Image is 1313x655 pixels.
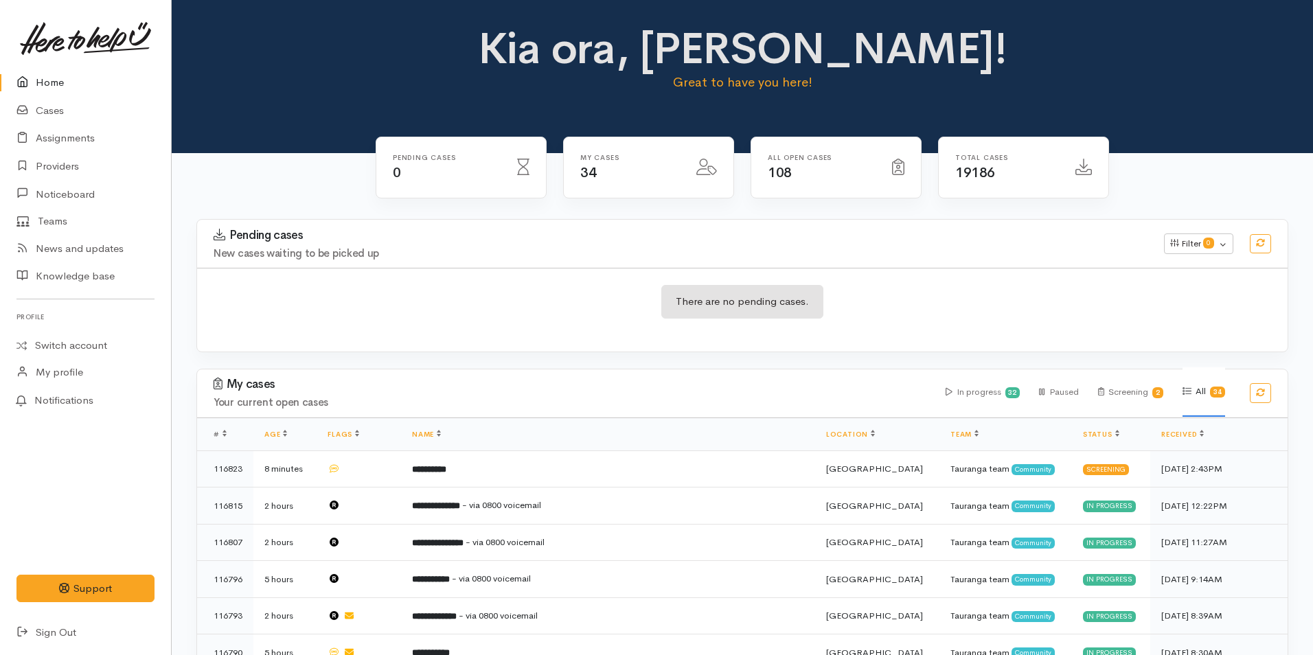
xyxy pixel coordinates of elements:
td: Tauranga team [939,487,1072,525]
h1: Kia ora, [PERSON_NAME]! [474,25,1012,73]
span: Community [1012,501,1055,512]
td: [DATE] 2:43PM [1150,450,1288,487]
span: [GEOGRAPHIC_DATA] [826,573,923,585]
div: In progress [1083,538,1136,549]
a: Team [950,430,979,439]
div: All [1183,367,1225,417]
p: Great to have you here! [474,73,1012,92]
td: 8 minutes [253,450,317,487]
td: [DATE] 9:14AM [1150,561,1288,598]
span: [GEOGRAPHIC_DATA] [826,500,923,512]
h4: New cases waiting to be picked up [214,248,1148,260]
b: 2 [1156,388,1160,397]
span: # [214,430,227,439]
span: Community [1012,611,1055,622]
span: 0 [1203,238,1214,249]
h6: Total cases [955,154,1059,161]
td: [DATE] 11:27AM [1150,524,1288,561]
div: In progress [1083,574,1136,585]
div: Paused [1039,368,1078,417]
td: 116815 [197,487,253,525]
span: [GEOGRAPHIC_DATA] [826,463,923,474]
span: [GEOGRAPHIC_DATA] [826,610,923,621]
td: 5 hours [253,561,317,598]
td: 2 hours [253,524,317,561]
td: [DATE] 12:22PM [1150,487,1288,525]
td: [DATE] 8:39AM [1150,597,1288,634]
td: Tauranga team [939,524,1072,561]
a: Flags [328,430,359,439]
span: 19186 [955,164,995,181]
div: In progress [1083,501,1136,512]
span: Community [1012,538,1055,549]
b: 32 [1008,388,1016,397]
div: There are no pending cases. [661,285,823,319]
div: Screening [1098,368,1164,417]
td: 116796 [197,561,253,598]
span: 108 [768,164,792,181]
div: In progress [1083,611,1136,622]
h6: All Open cases [768,154,876,161]
td: 116823 [197,450,253,487]
h6: Profile [16,308,155,326]
b: 34 [1213,387,1222,396]
h6: My cases [580,154,680,161]
span: - via 0800 voicemail [459,610,538,621]
span: Community [1012,574,1055,585]
a: Location [826,430,875,439]
div: Screening [1083,464,1129,475]
button: Support [16,575,155,603]
td: Tauranga team [939,561,1072,598]
h4: Your current open cases [214,397,929,409]
td: 116807 [197,524,253,561]
span: [GEOGRAPHIC_DATA] [826,536,923,548]
a: Status [1083,430,1119,439]
button: Filter0 [1164,233,1233,254]
a: Age [264,430,287,439]
h6: Pending cases [393,154,501,161]
a: Name [412,430,441,439]
td: 116793 [197,597,253,634]
span: Community [1012,464,1055,475]
div: In progress [946,368,1020,417]
span: - via 0800 voicemail [462,499,541,511]
span: - via 0800 voicemail [466,536,545,548]
span: 0 [393,164,401,181]
a: Received [1161,430,1204,439]
td: 2 hours [253,487,317,525]
td: Tauranga team [939,450,1072,487]
td: Tauranga team [939,597,1072,634]
span: - via 0800 voicemail [452,573,531,584]
span: 34 [580,164,596,181]
h3: Pending cases [214,229,1148,242]
td: 2 hours [253,597,317,634]
h3: My cases [214,378,929,391]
